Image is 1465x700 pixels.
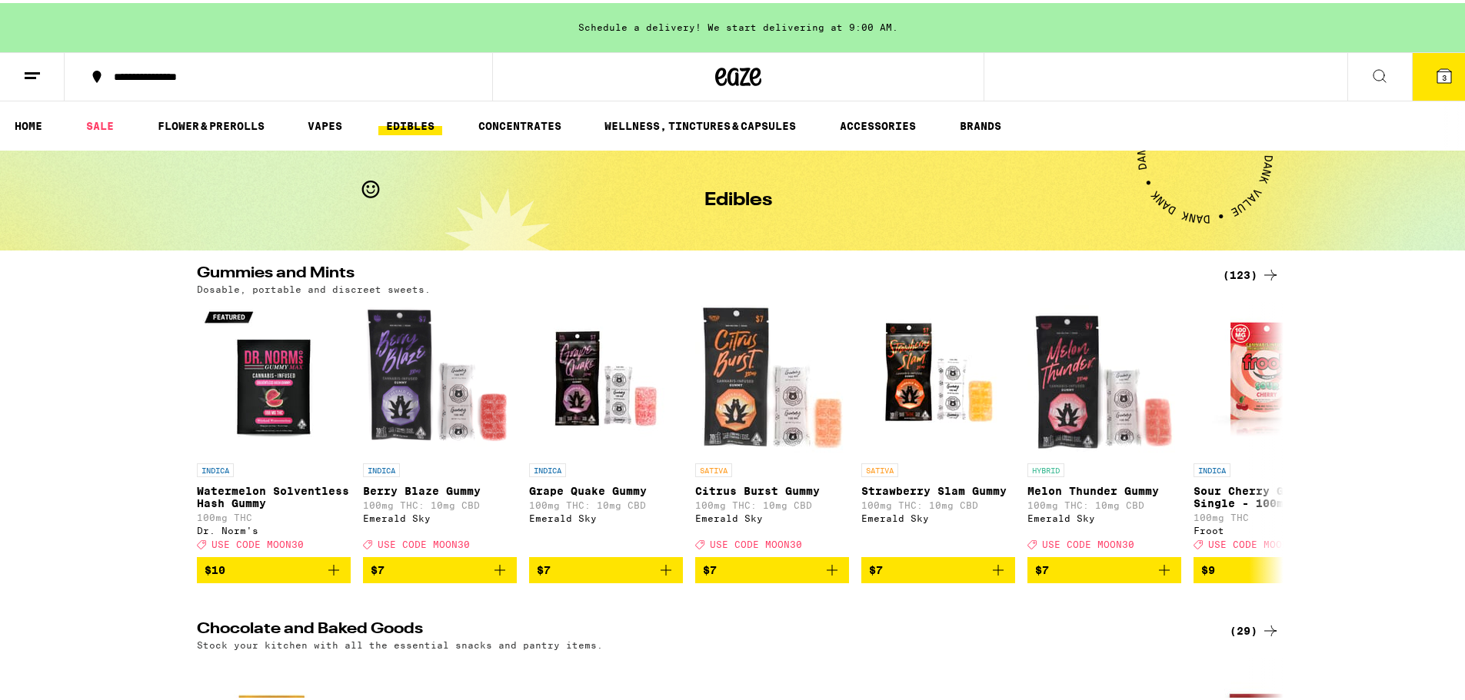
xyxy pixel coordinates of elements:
img: Emerald Sky - Strawberry Slam Gummy [861,299,1015,453]
a: Open page for Melon Thunder Gummy from Emerald Sky [1027,299,1181,554]
p: INDICA [1194,460,1230,474]
button: Add to bag [363,554,517,580]
p: 100mg THC: 10mg CBD [363,497,517,507]
span: USE CODE MOON30 [1042,536,1134,546]
a: VAPES [300,114,350,132]
a: Open page for Sour Cherry Gummy Single - 100mg from Froot [1194,299,1347,554]
img: Emerald Sky - Melon Thunder Gummy [1027,299,1181,453]
div: Emerald Sky [695,510,849,520]
img: Emerald Sky - Citrus Burst Gummy [695,299,849,453]
span: $10 [205,561,225,573]
p: 100mg THC [1194,509,1347,519]
span: $7 [371,561,385,573]
span: USE CODE MOON30 [710,536,802,546]
span: $9 [1201,561,1215,573]
img: Emerald Sky - Berry Blaze Gummy [363,299,517,453]
p: HYBRID [1027,460,1064,474]
h2: Gummies and Mints [197,263,1204,281]
p: Strawberry Slam Gummy [861,482,1015,494]
span: 3 [1442,70,1447,79]
button: Add to bag [1027,554,1181,580]
span: USE CODE MOON30 [211,536,304,546]
p: Melon Thunder Gummy [1027,482,1181,494]
a: Open page for Berry Blaze Gummy from Emerald Sky [363,299,517,554]
div: Froot [1194,523,1347,532]
p: INDICA [197,460,234,474]
p: 100mg THC: 10mg CBD [529,497,683,507]
span: $7 [869,561,883,573]
a: WELLNESS, TINCTURES & CAPSULES [597,114,804,132]
div: Emerald Sky [529,510,683,520]
a: CONCENTRATES [471,114,569,132]
span: USE CODE MOON30 [378,536,470,546]
p: 100mg THC: 10mg CBD [695,497,849,507]
button: Add to bag [695,554,849,580]
a: BRANDS [952,114,1009,132]
button: Add to bag [197,554,351,580]
div: Dr. Norm's [197,523,351,532]
a: Open page for Citrus Burst Gummy from Emerald Sky [695,299,849,554]
div: Emerald Sky [861,510,1015,520]
a: SALE [78,114,122,132]
p: Stock your kitchen with all the essential snacks and pantry items. [197,637,603,647]
img: Emerald Sky - Grape Quake Gummy [529,299,683,453]
a: ACCESSORIES [832,114,924,132]
a: EDIBLES [378,114,442,132]
button: Add to bag [1194,554,1347,580]
div: Emerald Sky [363,510,517,520]
a: FLOWER & PREROLLS [150,114,272,132]
h2: Chocolate and Baked Goods [197,619,1204,637]
p: Watermelon Solventless Hash Gummy [197,482,351,506]
button: Add to bag [529,554,683,580]
a: Open page for Strawberry Slam Gummy from Emerald Sky [861,299,1015,554]
a: (29) [1230,619,1280,637]
a: Open page for Watermelon Solventless Hash Gummy from Dr. Norm's [197,299,351,554]
p: INDICA [363,460,400,474]
p: Dosable, portable and discreet sweets. [197,281,431,291]
span: USE CODE MOON30 [1208,536,1300,546]
p: SATIVA [695,460,732,474]
p: 100mg THC: 10mg CBD [1027,497,1181,507]
p: 100mg THC [197,509,351,519]
span: $7 [537,561,551,573]
h1: Edibles [704,188,772,207]
button: Add to bag [861,554,1015,580]
img: Dr. Norm's - Watermelon Solventless Hash Gummy [197,299,351,453]
a: Open page for Grape Quake Gummy from Emerald Sky [529,299,683,554]
p: INDICA [529,460,566,474]
p: Sour Cherry Gummy Single - 100mg [1194,482,1347,506]
span: $7 [1035,561,1049,573]
p: SATIVA [861,460,898,474]
a: HOME [7,114,50,132]
img: Froot - Sour Cherry Gummy Single - 100mg [1194,299,1347,453]
p: Berry Blaze Gummy [363,482,517,494]
span: Hi. Need any help? [9,11,111,23]
span: $7 [703,561,717,573]
a: (123) [1223,263,1280,281]
div: Emerald Sky [1027,510,1181,520]
p: Citrus Burst Gummy [695,482,849,494]
p: Grape Quake Gummy [529,482,683,494]
p: 100mg THC: 10mg CBD [861,497,1015,507]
